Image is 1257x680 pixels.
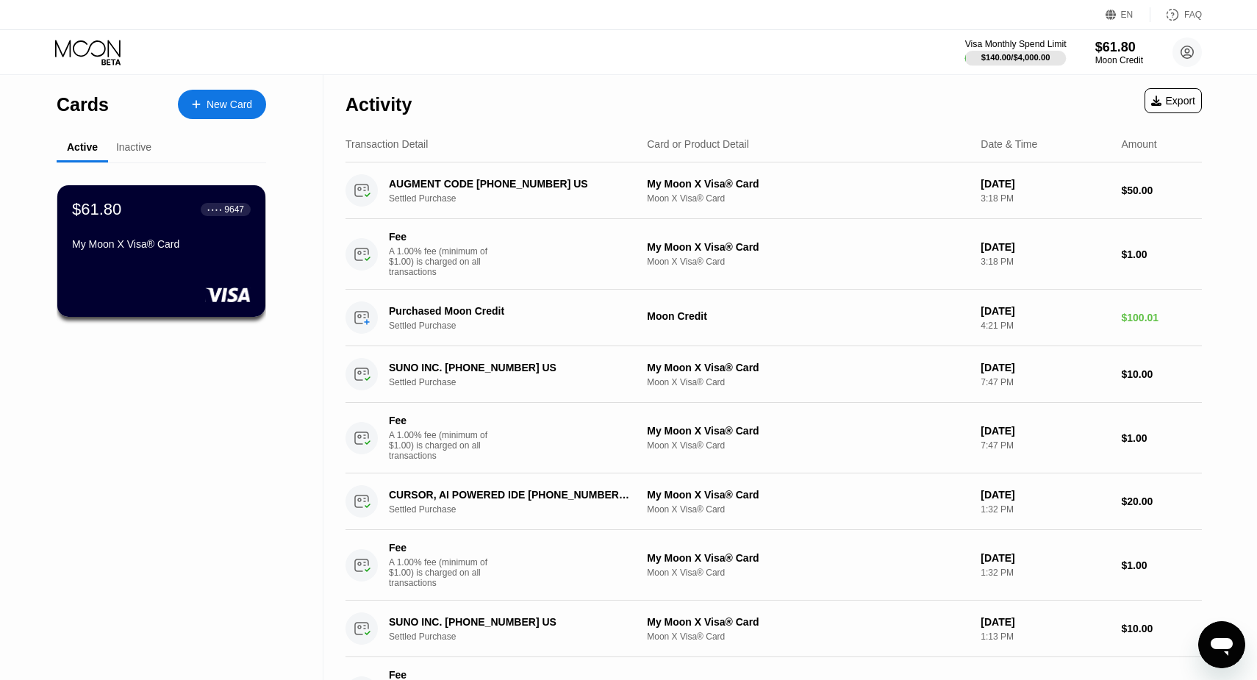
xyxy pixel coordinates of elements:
div: FeeA 1.00% fee (minimum of $1.00) is charged on all transactionsMy Moon X Visa® CardMoon X Visa® ... [345,219,1202,290]
div: Active [67,141,98,153]
div: $61.80● ● ● ●9647My Moon X Visa® Card [57,185,265,317]
div: [DATE] [981,178,1109,190]
div: New Card [178,90,266,119]
div: $100.01 [1122,312,1203,323]
div: Cards [57,94,109,115]
div: [DATE] [981,241,1109,253]
div: My Moon X Visa® Card [647,362,969,373]
div: $1.00 [1122,248,1203,260]
div: 1:32 PM [981,568,1109,578]
div: $10.00 [1122,368,1203,380]
div: FeeA 1.00% fee (minimum of $1.00) is charged on all transactionsMy Moon X Visa® CardMoon X Visa® ... [345,403,1202,473]
div: Moon Credit [1095,55,1143,65]
div: EN [1106,7,1150,22]
div: Purchased Moon CreditSettled PurchaseMoon Credit[DATE]4:21 PM$100.01 [345,290,1202,346]
div: AUGMENT CODE [PHONE_NUMBER] USSettled PurchaseMy Moon X Visa® CardMoon X Visa® Card[DATE]3:18 PM$... [345,162,1202,219]
div: Transaction Detail [345,138,428,150]
div: $61.80 [72,200,121,219]
div: $1.00 [1122,432,1203,444]
div: [DATE] [981,425,1109,437]
div: [DATE] [981,616,1109,628]
div: Moon Credit [647,310,969,322]
div: Moon X Visa® Card [647,257,969,267]
div: Settled Purchase [389,377,650,387]
div: Moon X Visa® Card [647,631,969,642]
div: Fee [389,231,492,243]
div: ● ● ● ● [207,207,222,212]
div: My Moon X Visa® Card [647,616,969,628]
div: 9647 [224,204,244,215]
div: $140.00 / $4,000.00 [981,53,1050,62]
div: Fee [389,415,492,426]
div: Purchased Moon Credit [389,305,631,317]
div: 1:32 PM [981,504,1109,515]
div: CURSOR, AI POWERED IDE [PHONE_NUMBER] US [389,489,631,501]
div: Activity [345,94,412,115]
div: Fee [389,542,492,554]
div: Export [1151,95,1195,107]
div: Settled Purchase [389,504,650,515]
div: Inactive [116,141,151,153]
div: SUNO INC. [PHONE_NUMBER] US [389,616,631,628]
div: My Moon X Visa® Card [647,178,969,190]
div: SUNO INC. [PHONE_NUMBER] USSettled PurchaseMy Moon X Visa® CardMoon X Visa® Card[DATE]1:13 PM$10.00 [345,601,1202,657]
div: $10.00 [1122,623,1203,634]
div: 3:18 PM [981,257,1109,267]
div: 4:21 PM [981,321,1109,331]
div: My Moon X Visa® Card [647,241,969,253]
div: Visa Monthly Spend Limit [965,39,1067,49]
div: $1.00 [1122,559,1203,571]
div: My Moon X Visa® Card [647,425,969,437]
div: Export [1145,88,1202,113]
div: FAQ [1184,10,1202,20]
div: 3:18 PM [981,193,1109,204]
iframe: Кнопка запуска окна обмена сообщениями [1198,621,1245,668]
div: Date & Time [981,138,1037,150]
div: Card or Product Detail [647,138,749,150]
div: $61.80 [1095,40,1143,55]
div: Visa Monthly Spend Limit$140.00/$4,000.00 [966,39,1065,65]
div: A 1.00% fee (minimum of $1.00) is charged on all transactions [389,246,499,277]
div: My Moon X Visa® Card [647,489,969,501]
div: Moon X Visa® Card [647,504,969,515]
div: A 1.00% fee (minimum of $1.00) is charged on all transactions [389,557,499,588]
div: 7:47 PM [981,440,1109,451]
div: Moon X Visa® Card [647,377,969,387]
div: My Moon X Visa® Card [647,552,969,564]
div: Settled Purchase [389,631,650,642]
div: 7:47 PM [981,377,1109,387]
div: [DATE] [981,305,1109,317]
div: [DATE] [981,552,1109,564]
div: SUNO INC. [PHONE_NUMBER] USSettled PurchaseMy Moon X Visa® CardMoon X Visa® Card[DATE]7:47 PM$10.00 [345,346,1202,403]
div: New Card [207,99,252,111]
div: FeeA 1.00% fee (minimum of $1.00) is charged on all transactionsMy Moon X Visa® CardMoon X Visa® ... [345,530,1202,601]
div: SUNO INC. [PHONE_NUMBER] US [389,362,631,373]
div: Amount [1122,138,1157,150]
div: $20.00 [1122,495,1203,507]
div: A 1.00% fee (minimum of $1.00) is charged on all transactions [389,430,499,461]
div: [DATE] [981,489,1109,501]
div: Moon X Visa® Card [647,440,969,451]
div: CURSOR, AI POWERED IDE [PHONE_NUMBER] USSettled PurchaseMy Moon X Visa® CardMoon X Visa® Card[DAT... [345,473,1202,530]
div: FAQ [1150,7,1202,22]
div: [DATE] [981,362,1109,373]
div: AUGMENT CODE [PHONE_NUMBER] US [389,178,631,190]
div: Settled Purchase [389,321,650,331]
div: 1:13 PM [981,631,1109,642]
div: Moon X Visa® Card [647,568,969,578]
div: $50.00 [1122,185,1203,196]
div: $61.80Moon Credit [1095,40,1143,65]
div: Settled Purchase [389,193,650,204]
div: EN [1121,10,1134,20]
div: Moon X Visa® Card [647,193,969,204]
div: My Moon X Visa® Card [72,238,251,250]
